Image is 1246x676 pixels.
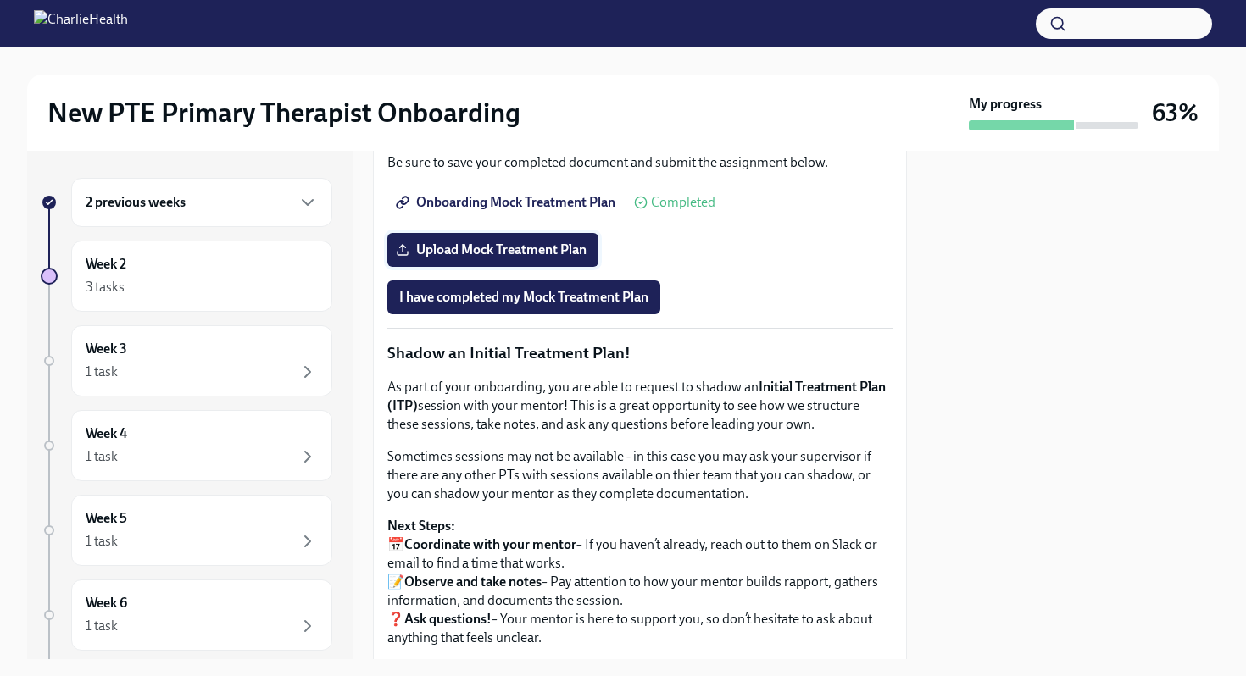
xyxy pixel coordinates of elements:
strong: Coordinate with your mentor [404,536,576,552]
a: Week 23 tasks [41,241,332,312]
span: Upload Mock Treatment Plan [399,241,587,258]
strong: Ask questions! [404,611,492,627]
h6: Week 5 [86,509,127,528]
p: Shadow an Initial Treatment Plan! [387,342,893,364]
h6: Week 4 [86,424,127,443]
h3: 63% [1152,97,1199,128]
p: 📅 – If you haven’t already, reach out to them on Slack or email to find a time that works. 📝 – Pa... [387,517,893,647]
label: Upload Mock Treatment Plan [387,233,598,267]
span: Onboarding Mock Treatment Plan [399,194,615,211]
strong: Observe and take notes [404,573,542,590]
strong: Next Steps: [387,518,455,534]
button: I have completed my Mock Treatment Plan [387,280,660,314]
span: Completed [651,196,715,209]
h2: New PTE Primary Therapist Onboarding [47,96,520,130]
h6: Week 3 [86,340,127,358]
a: Week 41 task [41,410,332,481]
h6: Week 2 [86,255,126,274]
div: 2 previous weeks [71,178,332,227]
strong: Initial Treatment Plan (ITP) [387,379,886,413]
span: I have completed my Mock Treatment Plan [399,289,648,306]
p: Sometimes sessions may not be available - in this case you may ask your supervisor if there are a... [387,447,893,503]
h6: Week 6 [86,594,127,612]
img: CharlieHealth [34,10,128,37]
div: 1 task [86,617,118,635]
p: Be sure to save your completed document and submit the assignment below. [387,153,893,172]
div: 1 task [86,532,118,551]
div: 1 task [86,447,118,466]
h6: 2 previous weeks [86,193,186,212]
p: As part of your onboarding, you are able to request to shadow an session with your mentor! This i... [387,378,893,434]
a: Week 51 task [41,495,332,566]
a: Onboarding Mock Treatment Plan [387,186,627,219]
strong: My progress [969,95,1042,114]
div: 3 tasks [86,278,125,296]
a: Week 61 task [41,579,332,651]
div: 1 task [86,363,118,381]
a: Week 31 task [41,325,332,396]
